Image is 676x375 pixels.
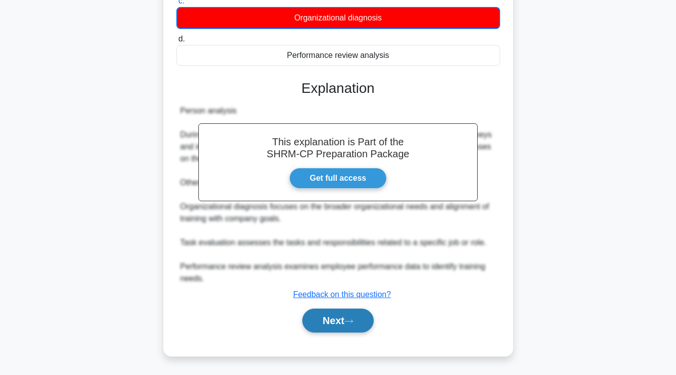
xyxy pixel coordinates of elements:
[180,105,496,285] div: Person analysis During a training needs assessment, person analysis typically utilizes employee s...
[302,309,374,333] button: Next
[293,290,391,299] a: Feedback on this question?
[176,7,500,29] div: Organizational diagnosis
[176,45,500,66] div: Performance review analysis
[289,168,387,189] a: Get full access
[182,80,494,97] h3: Explanation
[178,34,185,43] span: d.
